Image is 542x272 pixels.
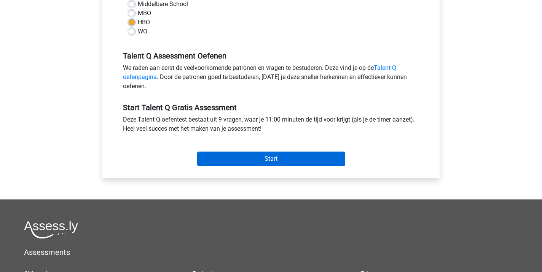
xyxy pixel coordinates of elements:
label: HBO [138,18,150,27]
label: WO [138,27,147,36]
label: MBO [138,9,151,18]
div: We raden aan eerst de veelvoorkomende patronen en vragen te bestuderen. Deze vind je op de . Door... [117,63,425,94]
img: Assessly logo [24,221,78,239]
input: Start [197,152,345,166]
div: Deze Talent Q oefentest bestaat uit 9 vragen, waar je 11:00 minuten de tijd voor krijgt (als je d... [117,115,425,136]
h5: Assessments [24,248,518,257]
h5: Talent Q Assessment Oefenen [123,51,419,60]
h5: Start Talent Q Gratis Assessment [123,103,419,112]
